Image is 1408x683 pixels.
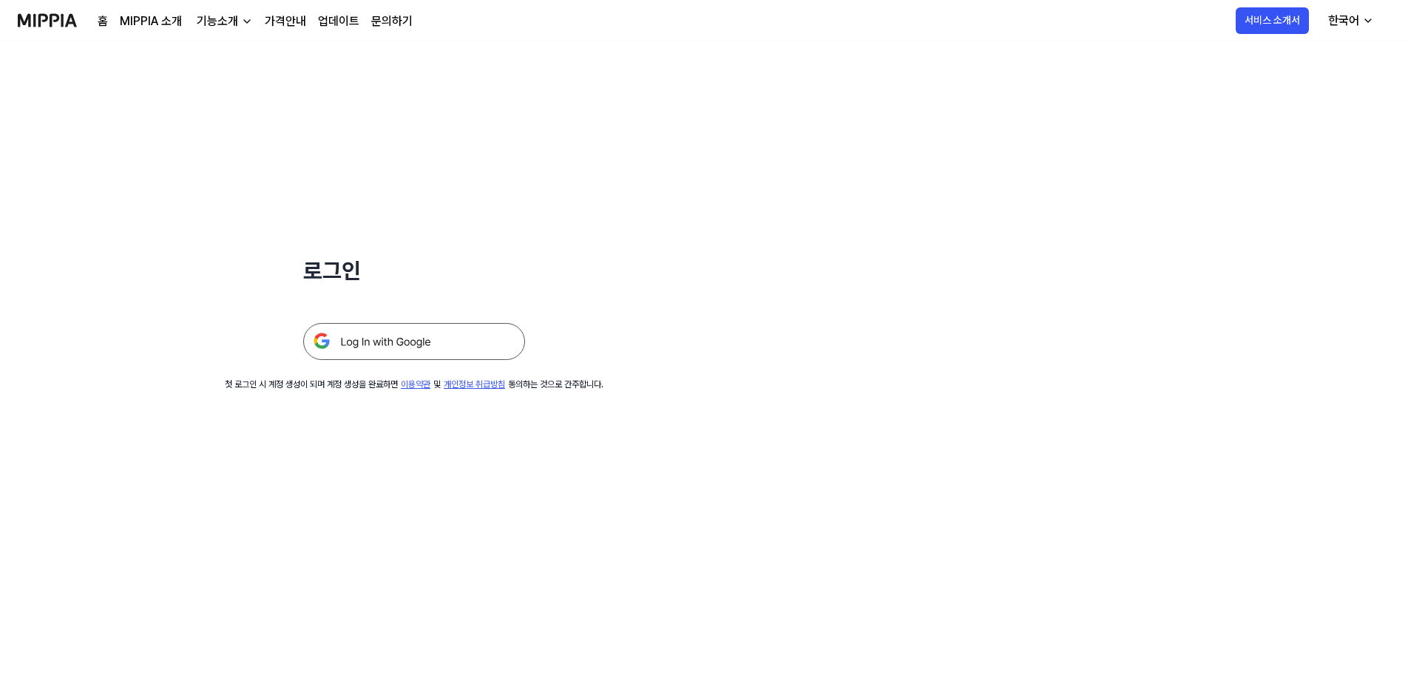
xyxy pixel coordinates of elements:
a: 이용약관 [401,379,430,390]
button: 서비스 소개서 [1236,7,1309,34]
a: 홈 [98,13,108,30]
img: down [241,16,253,27]
div: 한국어 [1325,12,1362,30]
img: 구글 로그인 버튼 [303,323,525,360]
button: 한국어 [1316,6,1383,35]
a: 문의하기 [371,13,413,30]
div: 첫 로그인 시 계정 생성이 되며 계정 생성을 완료하면 및 동의하는 것으로 간주합니다. [225,378,603,391]
div: 기능소개 [194,13,241,30]
h1: 로그인 [303,254,525,288]
a: MIPPIA 소개 [120,13,182,30]
a: 가격안내 [265,13,306,30]
a: 개인정보 취급방침 [444,379,505,390]
a: 업데이트 [318,13,359,30]
button: 기능소개 [194,13,253,30]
